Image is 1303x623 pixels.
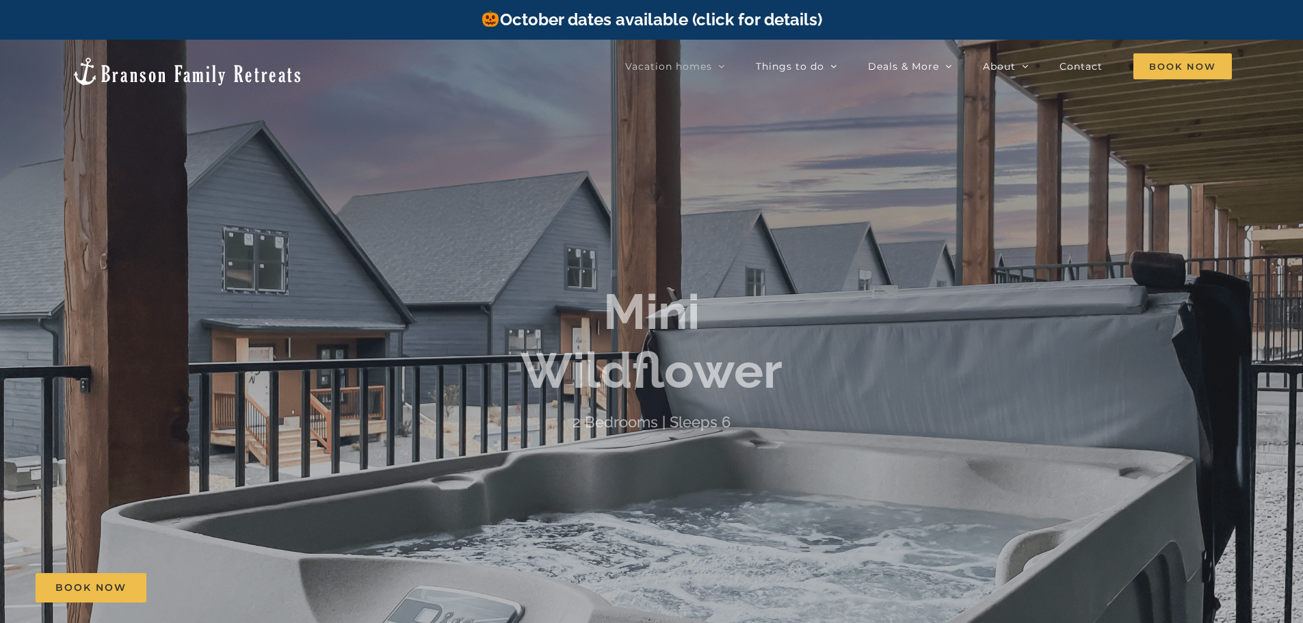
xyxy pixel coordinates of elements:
a: Book Now [36,573,146,602]
span: About [983,62,1016,71]
a: October dates available (click for details) [481,10,821,29]
img: Branson Family Retreats Logo [71,56,303,87]
h4: 2 Bedrooms | Sleeps 6 [572,413,731,431]
span: Deals & More [868,62,939,71]
img: 🎃 [482,10,499,27]
span: Vacation homes [625,62,712,71]
span: Contact [1059,62,1103,71]
a: Vacation homes [625,53,725,80]
a: Deals & More [868,53,952,80]
a: About [983,53,1029,80]
span: Things to do [756,62,824,71]
b: Mini Wildflower [521,282,782,399]
a: Contact [1059,53,1103,80]
span: Book Now [55,582,127,594]
a: Things to do [756,53,837,80]
span: Book Now [1133,53,1232,79]
nav: Main Menu [625,53,1232,80]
